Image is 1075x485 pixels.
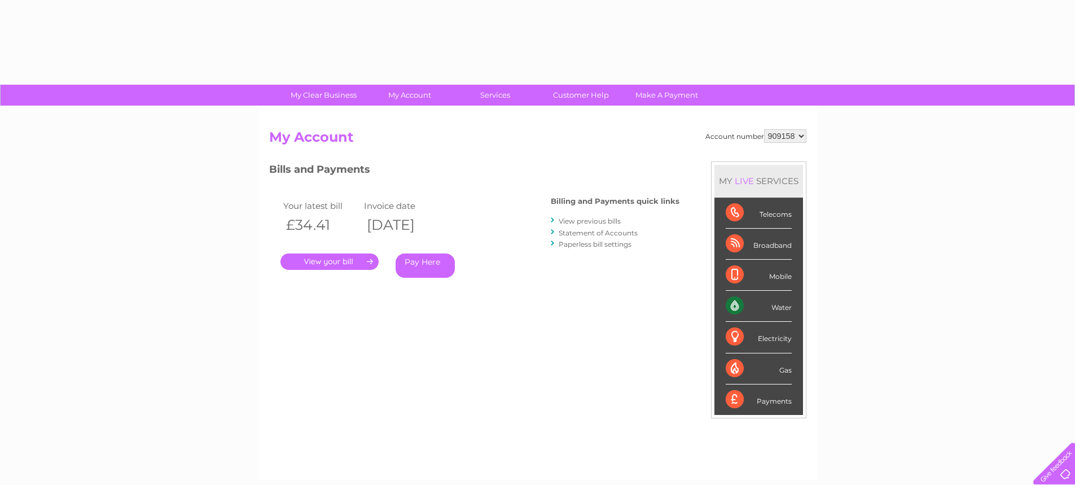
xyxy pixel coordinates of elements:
[280,213,362,237] th: £34.41
[726,229,792,260] div: Broadband
[559,229,638,237] a: Statement of Accounts
[726,322,792,353] div: Electricity
[620,85,713,106] a: Make A Payment
[559,240,631,248] a: Paperless bill settings
[449,85,542,106] a: Services
[705,129,806,143] div: Account number
[361,213,442,237] th: [DATE]
[726,260,792,291] div: Mobile
[277,85,370,106] a: My Clear Business
[726,291,792,322] div: Water
[559,217,621,225] a: View previous bills
[269,129,806,151] h2: My Account
[269,161,679,181] h3: Bills and Payments
[361,198,442,213] td: Invoice date
[726,384,792,415] div: Payments
[726,198,792,229] div: Telecoms
[396,254,455,278] a: Pay Here
[714,165,803,197] div: MY SERVICES
[551,197,679,206] h4: Billing and Payments quick links
[280,198,362,213] td: Your latest bill
[726,353,792,384] div: Gas
[363,85,456,106] a: My Account
[732,176,756,186] div: LIVE
[534,85,628,106] a: Customer Help
[280,254,379,270] a: .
